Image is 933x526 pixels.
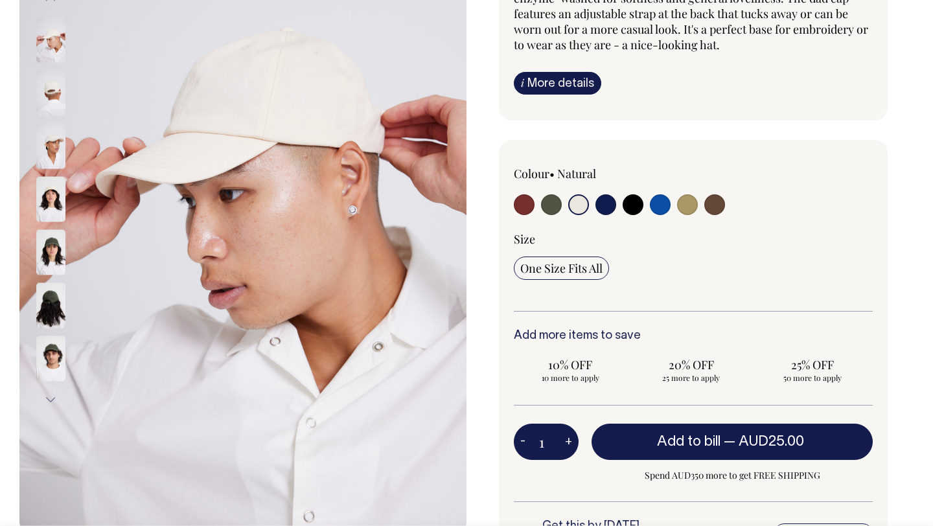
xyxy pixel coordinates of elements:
[514,72,601,95] a: iMore details
[514,166,658,181] div: Colour
[36,336,65,382] img: olive
[592,468,873,483] span: Spend AUD350 more to get FREE SHIPPING
[549,166,555,181] span: •
[755,353,869,387] input: 25% OFF 50 more to apply
[724,435,807,448] span: —
[36,17,65,63] img: natural
[520,357,621,372] span: 10% OFF
[635,353,748,387] input: 20% OFF 25 more to apply
[36,71,65,116] img: natural
[520,372,621,383] span: 10 more to apply
[641,372,742,383] span: 25 more to apply
[762,357,862,372] span: 25% OFF
[641,357,742,372] span: 20% OFF
[41,385,60,415] button: Next
[520,260,603,276] span: One Size Fits All
[514,353,627,387] input: 10% OFF 10 more to apply
[36,230,65,275] img: olive
[739,435,804,448] span: AUD25.00
[592,424,873,460] button: Add to bill —AUD25.00
[514,429,532,455] button: -
[36,177,65,222] img: natural
[559,429,579,455] button: +
[514,257,609,280] input: One Size Fits All
[36,283,65,328] img: olive
[657,435,720,448] span: Add to bill
[36,124,65,169] img: natural
[521,76,524,89] span: i
[557,166,596,181] label: Natural
[514,231,873,247] div: Size
[762,372,862,383] span: 50 more to apply
[514,330,873,343] h6: Add more items to save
